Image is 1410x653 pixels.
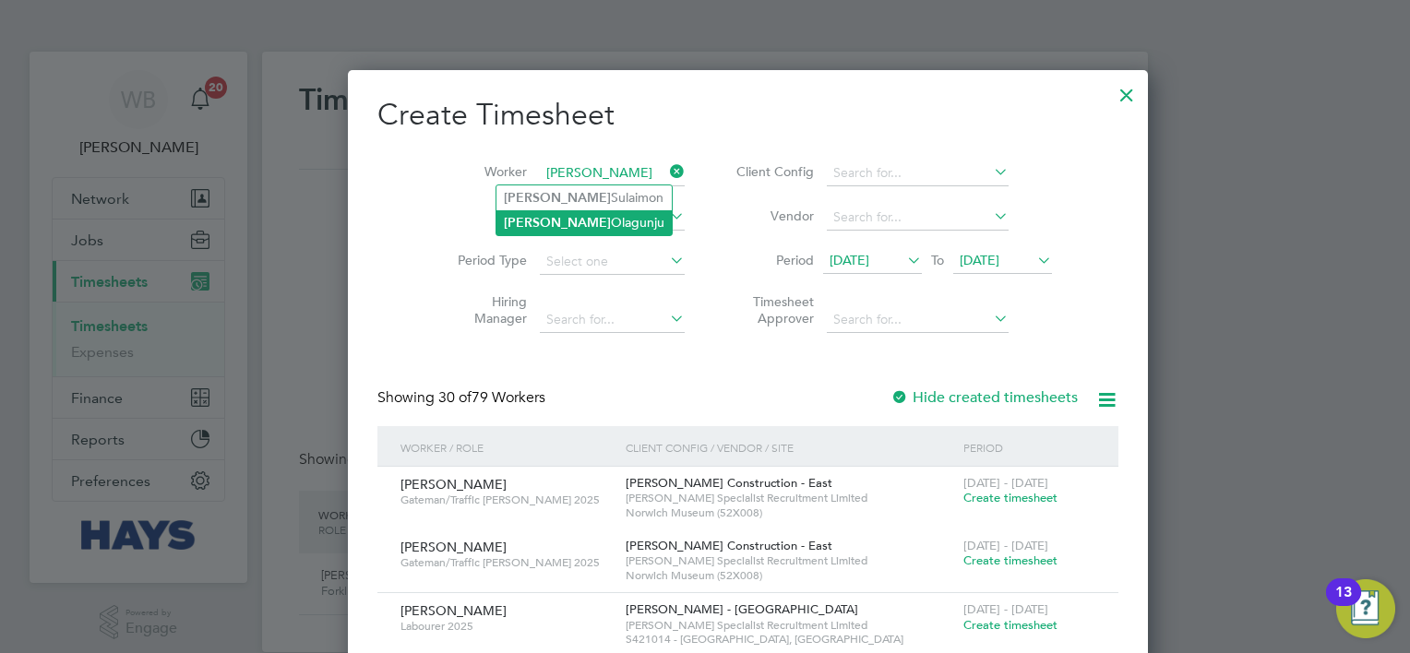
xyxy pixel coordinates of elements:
span: [PERSON_NAME] [400,539,507,555]
label: Period Type [444,252,527,268]
span: [PERSON_NAME] - [GEOGRAPHIC_DATA] [626,601,858,617]
input: Search for... [827,160,1009,186]
span: [PERSON_NAME] [400,602,507,619]
b: [PERSON_NAME] [504,190,611,206]
div: 13 [1335,592,1352,616]
input: Search for... [540,160,685,186]
span: Create timesheet [963,490,1057,505]
span: [PERSON_NAME] Specialist Recruitment Limited [626,491,954,505]
span: [PERSON_NAME] Specialist Recruitment Limited [626,553,954,568]
div: Client Config / Vendor / Site [621,426,959,469]
input: Select one [540,249,685,275]
span: Norwich Museum (52X008) [626,568,954,583]
li: Olagunju [496,210,672,235]
span: [DATE] [830,252,869,268]
div: Worker / Role [396,426,621,469]
span: [DATE] - [DATE] [963,538,1048,553]
span: [DATE] - [DATE] [963,601,1048,617]
label: Client Config [731,163,814,180]
div: Period [959,426,1100,469]
label: Worker [444,163,527,180]
span: [PERSON_NAME] Specialist Recruitment Limited [626,618,954,633]
span: Gateman/Traffic [PERSON_NAME] 2025 [400,493,612,507]
span: [PERSON_NAME] Construction - East [626,475,832,491]
span: Create timesheet [963,617,1057,633]
div: Showing [377,388,549,408]
label: Vendor [731,208,814,224]
b: [PERSON_NAME] [504,215,611,231]
span: S421014 - [GEOGRAPHIC_DATA], [GEOGRAPHIC_DATA] [626,632,954,647]
button: Open Resource Center, 13 new notifications [1336,579,1395,638]
span: [DATE] - [DATE] [963,475,1048,491]
span: Gateman/Traffic [PERSON_NAME] 2025 [400,555,612,570]
label: Hide created timesheets [890,388,1078,407]
input: Search for... [827,307,1009,333]
span: Labourer 2025 [400,619,612,634]
span: Norwich Museum (52X008) [626,505,954,520]
label: Timesheet Approver [731,293,814,326]
span: To [926,248,950,272]
input: Search for... [827,205,1009,231]
span: Create timesheet [963,552,1057,568]
span: 79 Workers [438,388,545,407]
label: Hiring Manager [444,293,527,326]
label: Period [731,252,814,268]
span: [PERSON_NAME] Construction - East [626,538,832,553]
span: [PERSON_NAME] [400,476,507,493]
span: 30 of [438,388,472,407]
h2: Create Timesheet [377,96,1118,135]
li: Sulaimon [496,185,672,210]
input: Search for... [540,307,685,333]
span: [DATE] [960,252,999,268]
label: Site [444,208,527,224]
